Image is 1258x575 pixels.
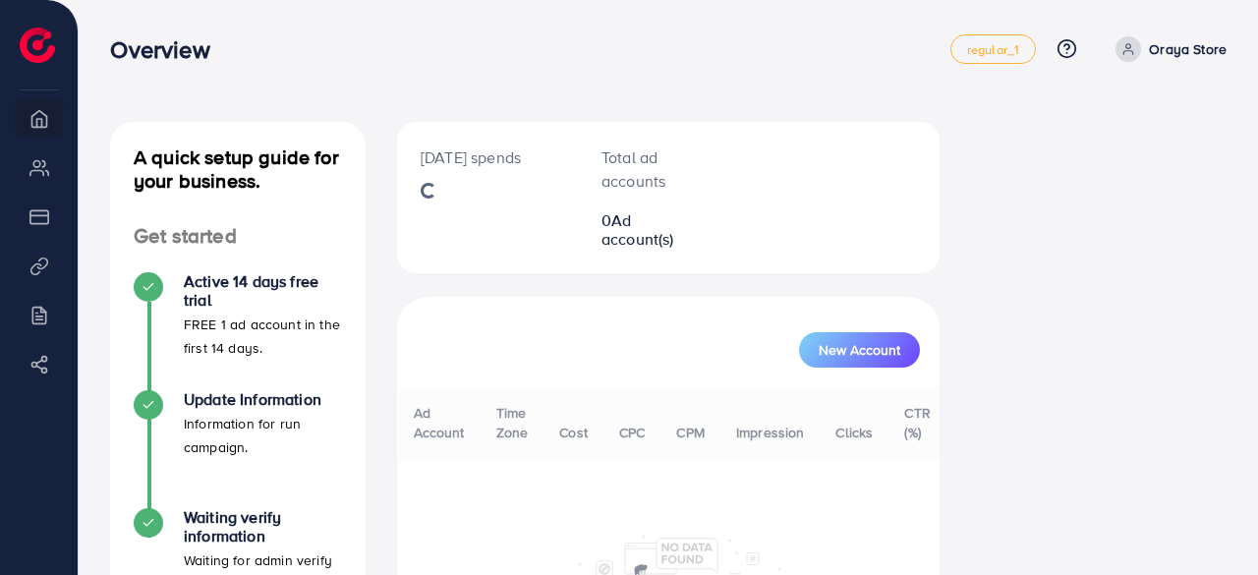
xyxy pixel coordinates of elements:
span: New Account [819,343,900,357]
h4: Waiting verify information [184,508,342,546]
p: Oraya Store [1149,37,1227,61]
a: Oraya Store [1108,36,1227,62]
button: New Account [799,332,920,368]
p: Total ad accounts [601,145,690,193]
h4: Active 14 days free trial [184,272,342,310]
a: regular_1 [950,34,1036,64]
span: regular_1 [967,43,1019,56]
h4: Update Information [184,390,342,409]
h4: A quick setup guide for your business. [110,145,366,193]
h3: Overview [110,35,225,64]
li: Active 14 days free trial [110,272,366,390]
p: FREE 1 ad account in the first 14 days. [184,313,342,360]
img: logo [20,28,55,63]
li: Update Information [110,390,366,508]
p: [DATE] spends [421,145,554,169]
h2: 0 [601,211,690,249]
span: Ad account(s) [601,209,674,250]
p: Information for run campaign. [184,412,342,459]
h4: Get started [110,224,366,249]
